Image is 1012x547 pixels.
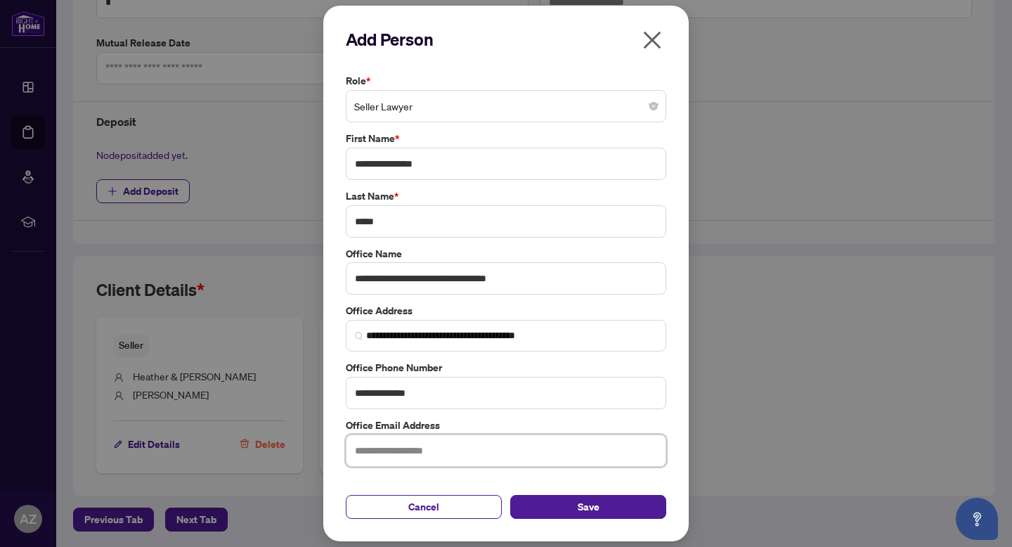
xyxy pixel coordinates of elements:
[355,332,363,340] img: search_icon
[346,495,502,519] button: Cancel
[354,93,658,120] span: Seller Lawyer
[346,188,666,204] label: Last Name
[346,131,666,146] label: First Name
[578,496,599,518] span: Save
[346,418,666,433] label: Office Email Address
[346,73,666,89] label: Role
[346,28,666,51] h2: Add Person
[346,246,666,262] label: Office Name
[649,102,658,110] span: close-circle
[510,495,666,519] button: Save
[641,29,663,51] span: close
[956,498,998,540] button: Open asap
[408,496,439,518] span: Cancel
[346,303,666,318] label: Office Address
[346,360,666,375] label: Office Phone Number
